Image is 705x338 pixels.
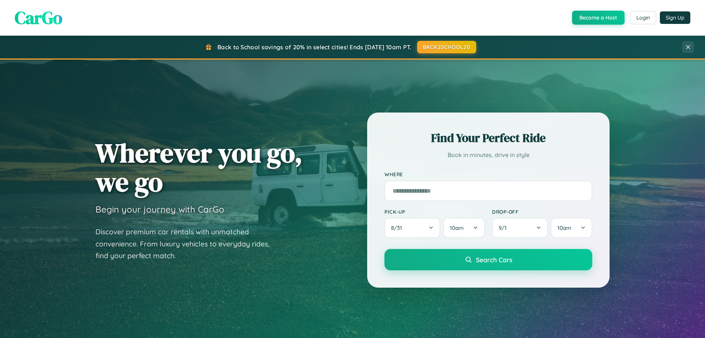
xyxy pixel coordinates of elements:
span: Search Cars [476,256,512,264]
button: 10am [551,218,592,238]
button: 10am [443,218,485,238]
span: 8 / 31 [391,224,406,231]
button: Sign Up [660,11,690,24]
span: Back to School savings of 20% in select cities! Ends [DATE] 10am PT. [217,43,411,51]
span: CarGo [15,6,62,30]
p: Discover premium car rentals with unmatched convenience. From luxury vehicles to everyday rides, ... [95,226,279,262]
h1: Wherever you go, we go [95,138,303,196]
button: 9/1 [492,218,548,238]
label: Where [384,171,592,178]
h3: Begin your journey with CarGo [95,204,224,215]
button: 8/31 [384,218,440,238]
button: Search Cars [384,249,592,270]
h2: Find Your Perfect Ride [384,130,592,146]
button: Become a Host [572,11,625,25]
label: Drop-off [492,209,592,215]
span: 9 / 1 [499,224,510,231]
label: Pick-up [384,209,485,215]
button: BACK2SCHOOL20 [417,41,476,53]
p: Book in minutes, drive in style [384,150,592,160]
span: 10am [557,224,571,231]
span: 10am [450,224,464,231]
button: Login [630,11,656,24]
